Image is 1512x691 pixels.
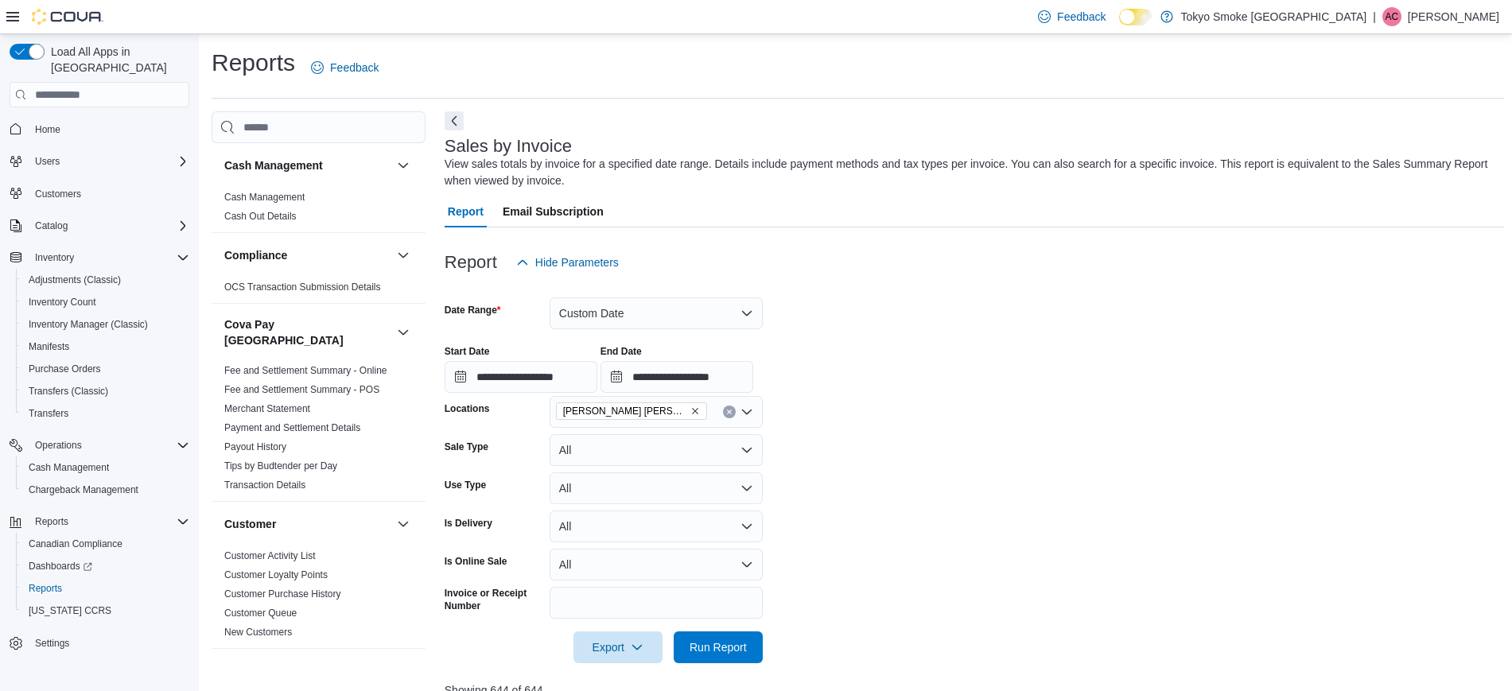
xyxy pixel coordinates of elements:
[550,549,763,580] button: All
[22,601,118,620] a: [US_STATE] CCRS
[22,337,189,356] span: Manifests
[16,600,196,622] button: [US_STATE] CCRS
[22,404,75,423] a: Transfers
[394,246,413,265] button: Compliance
[3,215,196,237] button: Catalog
[35,188,81,200] span: Customers
[224,403,310,414] a: Merchant Statement
[29,118,189,138] span: Home
[740,406,753,418] button: Open list of options
[1032,1,1112,33] a: Feedback
[394,323,413,342] button: Cova Pay [GEOGRAPHIC_DATA]
[224,281,381,293] span: OCS Transaction Submission Details
[35,219,68,232] span: Catalog
[22,293,189,312] span: Inventory Count
[22,382,189,401] span: Transfers (Classic)
[16,555,196,577] a: Dashboards
[22,359,189,378] span: Purchase Orders
[29,512,75,531] button: Reports
[29,248,80,267] button: Inventory
[3,631,196,654] button: Settings
[601,345,642,358] label: End Date
[1119,9,1152,25] input: Dark Mode
[573,631,663,663] button: Export
[16,456,196,479] button: Cash Management
[29,436,189,455] span: Operations
[445,304,501,316] label: Date Range
[224,516,391,532] button: Customer
[1382,7,1401,26] div: Alex Collier
[224,516,276,532] h3: Customer
[22,337,76,356] a: Manifests
[22,270,127,289] a: Adjustments (Classic)
[16,313,196,336] button: Inventory Manager (Classic)
[224,569,328,580] a: Customer Loyalty Points
[445,587,543,612] label: Invoice or Receipt Number
[22,404,189,423] span: Transfers
[224,157,323,173] h3: Cash Management
[16,336,196,358] button: Manifests
[29,582,62,595] span: Reports
[1181,7,1367,26] p: Tokyo Smoke [GEOGRAPHIC_DATA]
[29,184,189,204] span: Customers
[32,9,103,25] img: Cova
[224,383,379,396] span: Fee and Settlement Summary - POS
[29,120,67,139] a: Home
[22,315,154,334] a: Inventory Manager (Classic)
[35,123,60,136] span: Home
[16,402,196,425] button: Transfers
[29,152,66,171] button: Users
[224,441,286,452] a: Payout History
[35,155,60,168] span: Users
[445,111,464,130] button: Next
[212,278,426,303] div: Compliance
[16,358,196,380] button: Purchase Orders
[16,291,196,313] button: Inventory Count
[224,479,305,491] a: Transaction Details
[445,555,507,568] label: Is Online Sale
[3,117,196,140] button: Home
[1386,7,1399,26] span: AC
[1373,7,1376,26] p: |
[394,514,413,534] button: Customer
[29,461,109,474] span: Cash Management
[224,247,287,263] h3: Compliance
[29,152,189,171] span: Users
[224,588,341,600] span: Customer Purchase History
[224,549,316,562] span: Customer Activity List
[1408,7,1499,26] p: [PERSON_NAME]
[22,557,99,576] a: Dashboards
[445,361,597,393] input: Press the down key to open a popover containing a calendar.
[224,211,297,222] a: Cash Out Details
[445,137,572,156] h3: Sales by Invoice
[1057,9,1106,25] span: Feedback
[22,315,189,334] span: Inventory Manager (Classic)
[3,434,196,456] button: Operations
[445,441,488,453] label: Sale Type
[16,533,196,555] button: Canadian Compliance
[550,472,763,504] button: All
[22,534,189,553] span: Canadian Compliance
[29,184,87,204] a: Customers
[224,316,391,348] h3: Cova Pay [GEOGRAPHIC_DATA]
[224,402,310,415] span: Merchant Statement
[22,458,189,477] span: Cash Management
[22,480,189,499] span: Chargeback Management
[224,247,391,263] button: Compliance
[583,631,653,663] span: Export
[224,210,297,223] span: Cash Out Details
[29,318,148,331] span: Inventory Manager (Classic)
[445,253,497,272] h3: Report
[224,627,292,638] a: New Customers
[29,407,68,420] span: Transfers
[445,345,490,358] label: Start Date
[445,479,486,491] label: Use Type
[22,382,115,401] a: Transfers (Classic)
[224,460,337,472] span: Tips by Budtender per Day
[212,546,426,648] div: Customer
[224,192,305,203] a: Cash Management
[22,359,107,378] a: Purchase Orders
[690,639,747,655] span: Run Report
[16,577,196,600] button: Reports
